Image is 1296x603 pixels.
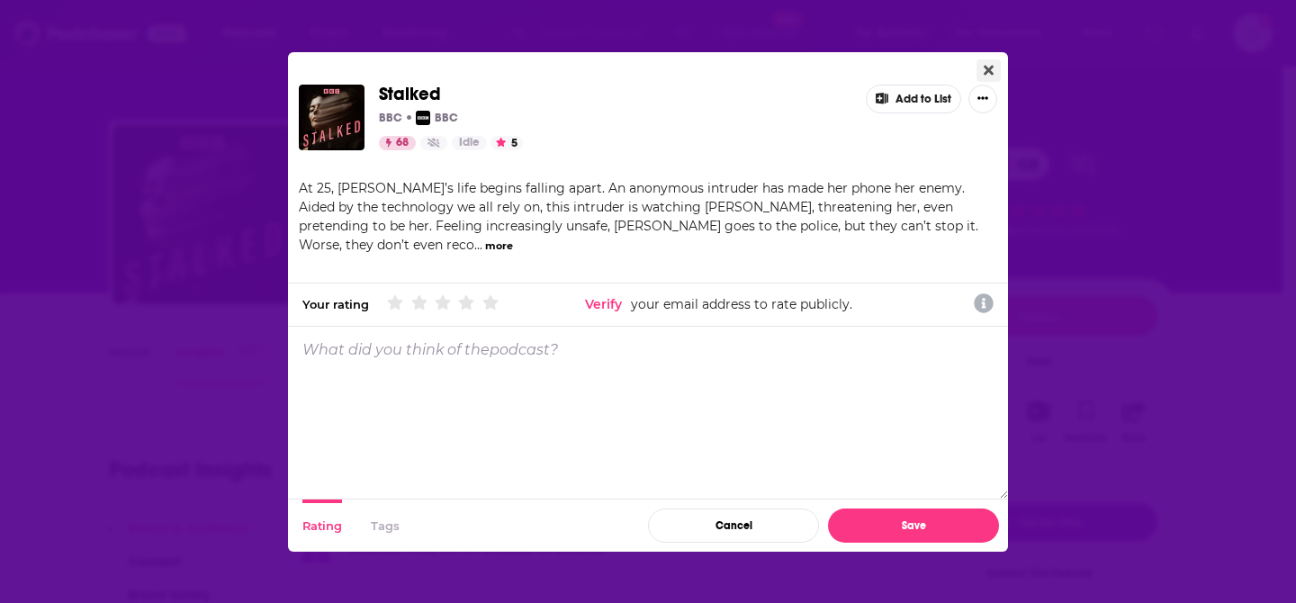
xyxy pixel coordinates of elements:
p: BBC [379,111,402,125]
span: 68 [396,134,409,152]
button: 5 [490,136,523,150]
span: At 25, [PERSON_NAME]’s life begins falling apart. An anonymous intruder has made her phone her en... [299,180,978,253]
span: ... [474,237,482,253]
p: BBC [435,111,458,125]
button: Close [976,59,1001,82]
button: Verify [580,295,627,313]
p: What did you think of the podcast ? [302,341,558,358]
a: Show additional information [974,292,994,317]
span: Stalked [379,83,441,105]
img: Stalked [299,85,364,150]
button: Tags [371,499,400,552]
a: 68 [379,136,416,150]
button: Cancel [648,508,819,543]
a: Idle [452,136,487,150]
span: your email address to rate publicly. [580,295,852,313]
img: BBC [416,111,430,125]
button: Add to List [866,85,961,113]
button: more [485,238,513,254]
span: Idle [459,134,480,152]
button: Show More Button [968,85,997,113]
button: Save [828,508,999,543]
a: Stalked [379,85,441,104]
div: Your rating [302,297,369,311]
a: BBCBBC [416,111,458,125]
button: Rating [302,499,342,552]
